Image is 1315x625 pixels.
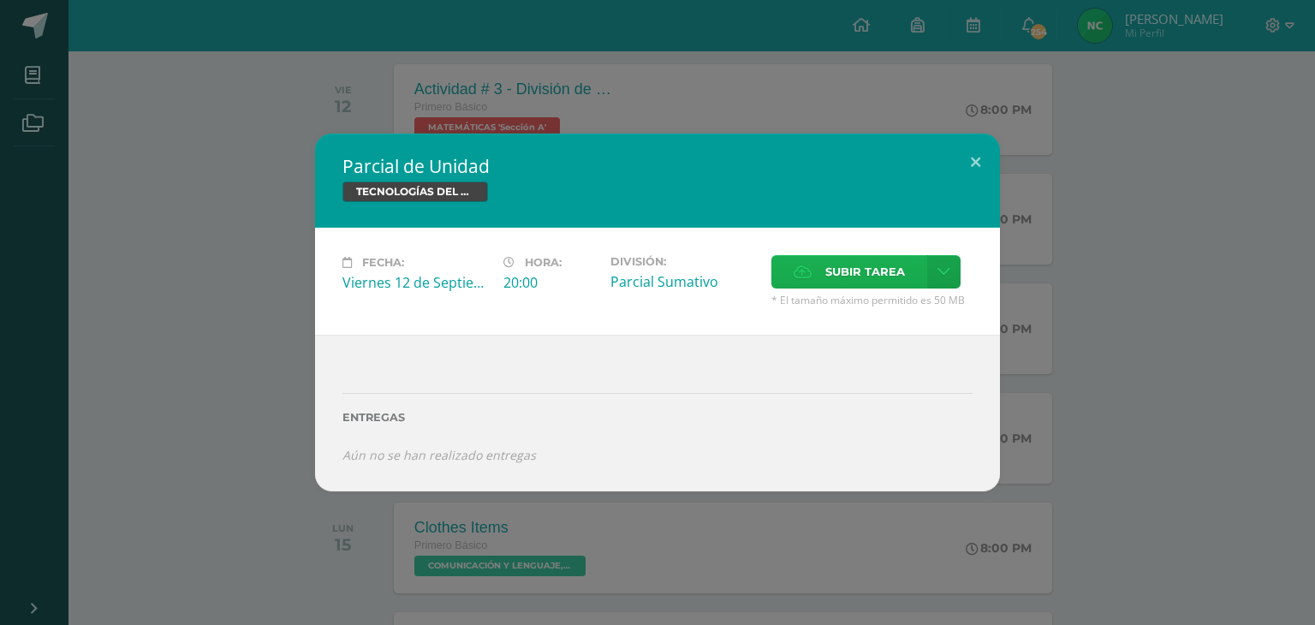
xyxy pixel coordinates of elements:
[342,411,973,424] label: Entregas
[342,154,973,178] h2: Parcial de Unidad
[503,273,597,292] div: 20:00
[951,134,1000,192] button: Close (Esc)
[825,256,905,288] span: Subir tarea
[342,447,536,463] i: Aún no se han realizado entregas
[342,273,490,292] div: Viernes 12 de Septiembre
[771,293,973,307] span: * El tamaño máximo permitido es 50 MB
[525,256,562,269] span: Hora:
[610,255,758,268] label: División:
[362,256,404,269] span: Fecha:
[342,182,488,202] span: TECNOLOGÍAS DEL APRENDIZAJE Y LA COMUNICACIÓN
[610,272,758,291] div: Parcial Sumativo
